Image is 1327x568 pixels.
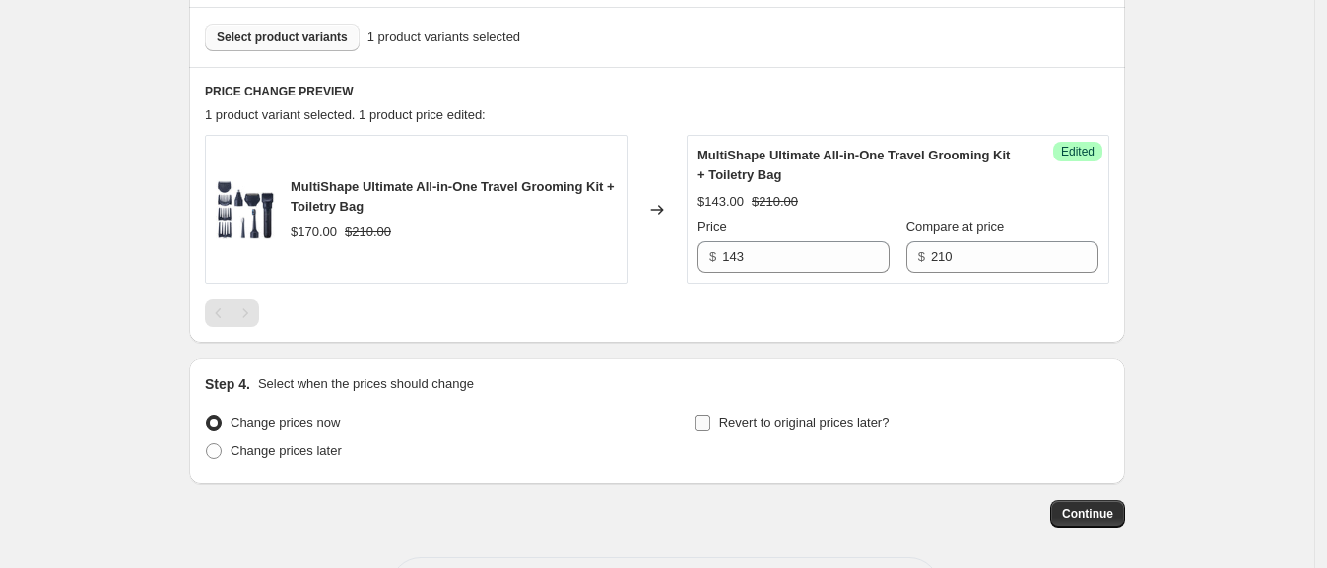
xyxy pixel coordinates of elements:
[345,222,391,242] strike: $210.00
[205,84,1109,99] h6: PRICE CHANGE PREVIEW
[719,415,890,430] span: Revert to original prices later?
[258,374,474,394] p: Select when the prices should change
[697,220,727,234] span: Price
[697,148,1010,182] span: MultiShape Ultimate All-in-One Travel Grooming Kit + Toiletry Bag
[697,192,744,212] div: $143.00
[205,24,360,51] button: Select product variants
[231,443,342,458] span: Change prices later
[918,249,925,264] span: $
[906,220,1005,234] span: Compare at price
[1061,144,1095,159] span: Edited
[231,415,340,430] span: Change prices now
[291,179,615,214] span: MultiShape Ultimate All-in-One Travel Grooming Kit + Toiletry Bag
[205,299,259,327] nav: Pagination
[205,374,250,394] h2: Step 4.
[216,180,275,239] img: MultiShape_1_80x.jpg
[217,30,348,45] span: Select product variants
[1062,506,1113,522] span: Continue
[709,249,716,264] span: $
[752,192,798,212] strike: $210.00
[205,107,486,122] span: 1 product variant selected. 1 product price edited:
[1050,500,1125,528] button: Continue
[291,222,337,242] div: $170.00
[367,28,520,47] span: 1 product variants selected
